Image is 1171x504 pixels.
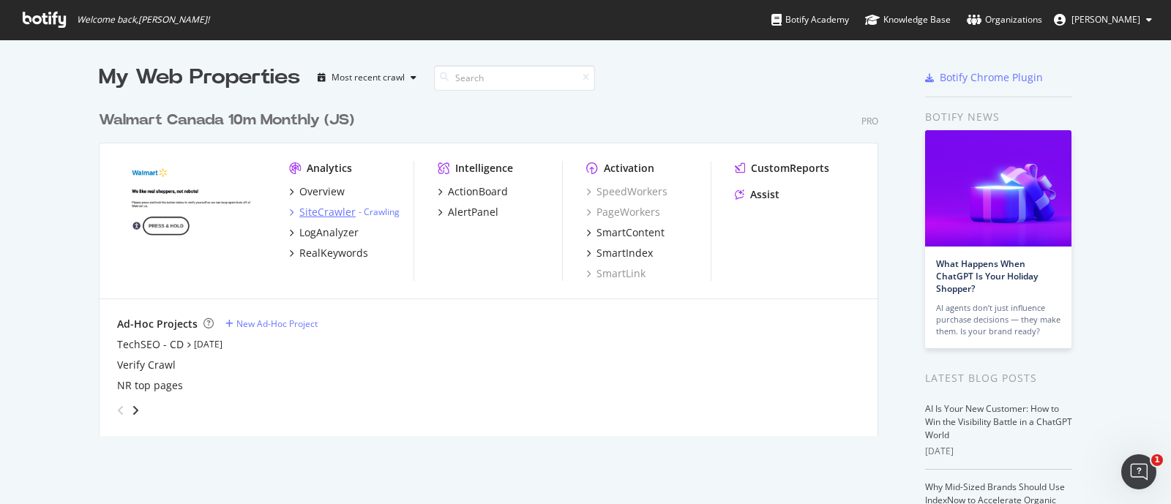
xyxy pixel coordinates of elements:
a: RealKeywords [289,246,368,260]
img: What Happens When ChatGPT Is Your Holiday Shopper? [925,130,1071,247]
a: Verify Crawl [117,358,176,372]
div: Overview [299,184,345,199]
div: RealKeywords [299,246,368,260]
a: TechSEO - CD [117,337,184,352]
div: angle-left [111,399,130,422]
div: Pro [861,115,878,127]
a: SiteCrawler- Crawling [289,205,400,219]
img: walmart.ca [117,161,266,279]
div: My Web Properties [99,63,300,92]
div: Botify news [925,109,1072,125]
a: CustomReports [735,161,829,176]
div: [DATE] [925,445,1072,458]
a: SmartContent [586,225,665,240]
span: Welcome back, [PERSON_NAME] ! [77,14,209,26]
a: Botify Chrome Plugin [925,70,1043,85]
a: NR top pages [117,378,183,393]
a: [DATE] [194,338,222,350]
a: Overview [289,184,345,199]
button: Most recent crawl [312,66,422,89]
span: Vidhi Jain [1071,13,1140,26]
div: grid [99,92,890,436]
div: - [359,206,400,218]
a: AI Is Your New Customer: How to Win the Visibility Battle in a ChatGPT World [925,402,1072,441]
div: Knowledge Base [865,12,951,27]
div: Botify Chrome Plugin [940,70,1043,85]
div: LogAnalyzer [299,225,359,240]
div: New Ad-Hoc Project [236,317,318,330]
div: AlertPanel [448,205,498,219]
a: Crawling [364,206,400,218]
div: Most recent crawl [332,73,405,82]
a: SpeedWorkers [586,184,667,199]
div: SiteCrawler [299,205,356,219]
div: Ad-Hoc Projects [117,317,198,331]
div: CustomReports [751,161,829,176]
div: Organizations [967,12,1042,27]
div: Intelligence [455,161,513,176]
input: Search [434,65,595,91]
a: SmartLink [586,266,646,281]
a: LogAnalyzer [289,225,359,240]
div: Activation [604,161,654,176]
a: Assist [735,187,779,202]
a: AlertPanel [438,205,498,219]
div: SmartContent [596,225,665,240]
button: [PERSON_NAME] [1042,8,1164,31]
a: SmartIndex [586,246,653,260]
a: What Happens When ChatGPT Is Your Holiday Shopper? [936,257,1038,295]
div: Walmart Canada 10m Monthly (JS) [99,110,354,131]
a: Walmart Canada 10m Monthly (JS) [99,110,360,131]
div: Botify Academy [771,12,849,27]
div: Analytics [307,161,352,176]
span: 1 [1151,454,1163,466]
iframe: Intercom live chat [1121,454,1156,489]
div: angle-right [130,403,141,418]
div: AI agents don’t just influence purchase decisions — they make them. Is your brand ready? [936,302,1060,337]
div: ActionBoard [448,184,508,199]
a: ActionBoard [438,184,508,199]
a: PageWorkers [586,205,660,219]
a: New Ad-Hoc Project [225,317,318,330]
div: Latest Blog Posts [925,370,1072,386]
div: Assist [750,187,779,202]
div: SmartIndex [596,246,653,260]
